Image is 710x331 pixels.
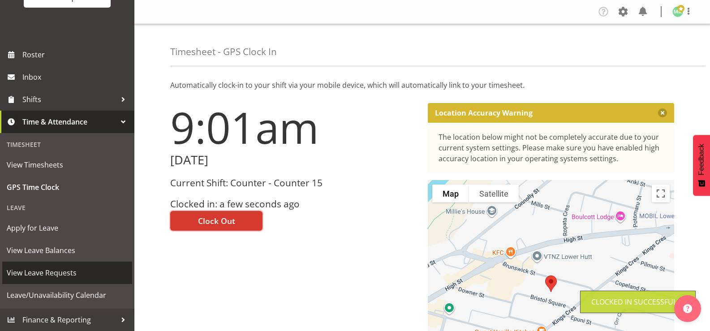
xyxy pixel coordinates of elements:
[2,284,132,306] a: Leave/Unavailability Calendar
[7,221,128,235] span: Apply for Leave
[2,154,132,176] a: View Timesheets
[7,288,128,302] span: Leave/Unavailability Calendar
[170,178,417,188] h3: Current Shift: Counter - Counter 15
[22,70,130,84] span: Inbox
[439,132,664,164] div: The location below might not be completely accurate due to your current system settings. Please m...
[2,198,132,217] div: Leave
[2,135,132,154] div: Timesheet
[198,215,235,227] span: Clock Out
[2,217,132,239] a: Apply for Leave
[22,313,116,327] span: Finance & Reporting
[22,93,116,106] span: Shifts
[2,262,132,284] a: View Leave Requests
[170,80,674,90] p: Automatically clock-in to your shift via your mobile device, which will automatically link to you...
[2,176,132,198] a: GPS Time Clock
[672,6,683,17] img: melanie-richardson713.jpg
[469,185,519,202] button: Show satellite imagery
[170,199,417,209] h3: Clocked in: a few seconds ago
[7,244,128,257] span: View Leave Balances
[435,108,533,117] p: Location Accuracy Warning
[693,135,710,196] button: Feedback - Show survey
[591,297,684,307] div: Clocked in Successfully
[683,304,692,313] img: help-xxl-2.png
[22,115,116,129] span: Time & Attendance
[22,48,130,61] span: Roster
[7,266,128,279] span: View Leave Requests
[170,47,277,57] h4: Timesheet - GPS Clock In
[697,144,706,175] span: Feedback
[7,158,128,172] span: View Timesheets
[2,239,132,262] a: View Leave Balances
[170,153,417,167] h2: [DATE]
[7,181,128,194] span: GPS Time Clock
[170,103,417,151] h1: 9:01am
[652,185,670,202] button: Toggle fullscreen view
[432,185,469,202] button: Show street map
[658,108,667,117] button: Close message
[170,211,262,231] button: Clock Out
